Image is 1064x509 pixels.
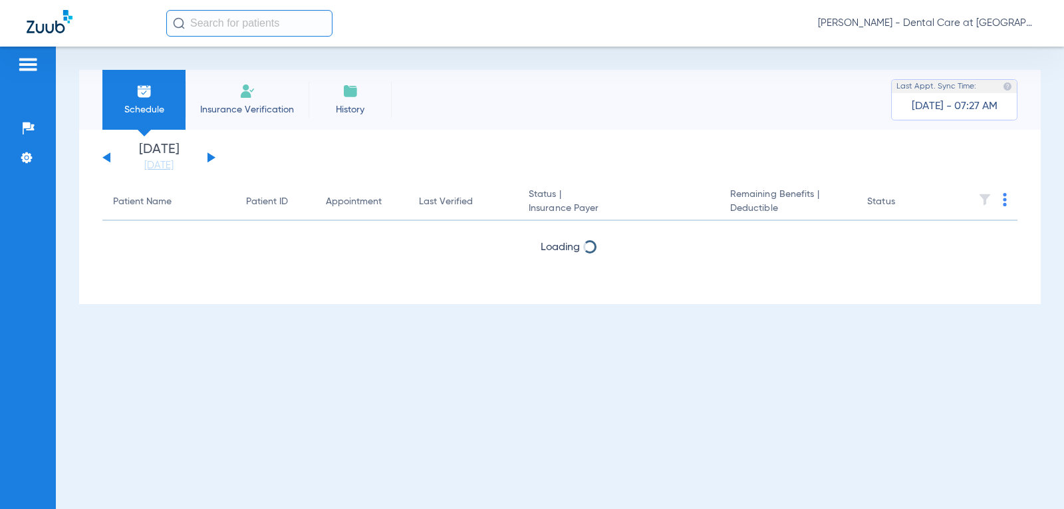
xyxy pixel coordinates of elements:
[119,159,199,172] a: [DATE]
[896,80,976,93] span: Last Appt. Sync Time:
[112,103,176,116] span: Schedule
[326,195,382,209] div: Appointment
[720,184,857,221] th: Remaining Benefits |
[173,17,185,29] img: Search Icon
[1003,193,1007,206] img: group-dot-blue.svg
[342,83,358,99] img: History
[529,202,709,216] span: Insurance Payer
[119,143,199,172] li: [DATE]
[239,83,255,99] img: Manual Insurance Verification
[419,195,507,209] div: Last Verified
[818,17,1037,30] span: [PERSON_NAME] - Dental Care at [GEOGRAPHIC_DATA]
[27,10,72,33] img: Zuub Logo
[912,100,997,113] span: [DATE] - 07:27 AM
[17,57,39,73] img: hamburger-icon
[857,184,946,221] th: Status
[730,202,846,216] span: Deductible
[319,103,382,116] span: History
[246,195,288,209] div: Patient ID
[113,195,172,209] div: Patient Name
[1003,82,1012,91] img: last sync help info
[246,195,305,209] div: Patient ID
[196,103,299,116] span: Insurance Verification
[136,83,152,99] img: Schedule
[978,193,992,206] img: filter.svg
[518,184,720,221] th: Status |
[541,242,580,253] span: Loading
[113,195,225,209] div: Patient Name
[326,195,398,209] div: Appointment
[166,10,332,37] input: Search for patients
[419,195,473,209] div: Last Verified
